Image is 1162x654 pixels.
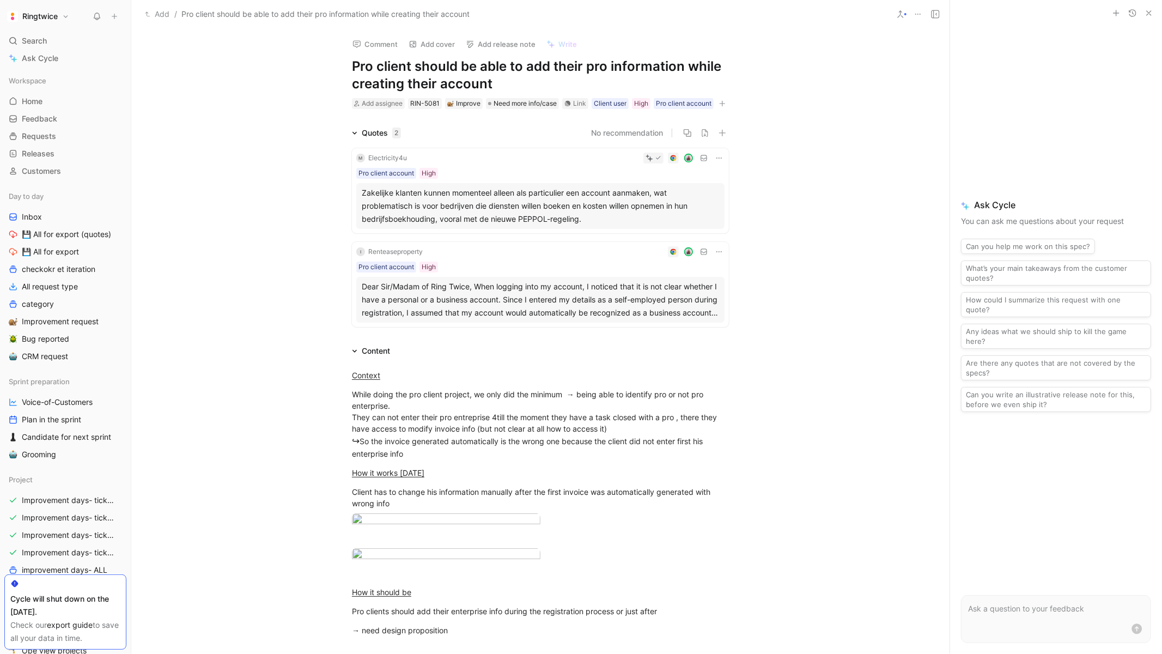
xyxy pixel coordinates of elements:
[594,98,626,109] div: Client user
[22,547,115,558] span: Improvement days- tickets ready-legacy
[4,50,126,66] a: Ask Cycle
[358,168,414,179] div: Pro client account
[368,246,423,257] div: Renteaseproperty
[22,96,42,107] span: Home
[961,261,1151,286] button: What’s your main takeaways from the customer quotes?
[352,486,729,509] div: Client has to change his information manually after the first invoice was automatically generated...
[174,8,177,21] span: /
[4,9,72,24] button: RingtwiceRingtwice
[422,168,436,179] div: High
[352,625,729,636] div: → need design proposition
[22,512,115,523] span: Improvement days- tickets ready- React
[22,432,111,443] span: Candidate for next sprint
[4,188,126,204] div: Day to day
[4,429,126,445] a: ♟️Candidate for next sprint
[4,510,126,526] a: Improvement days- tickets ready- React
[410,98,440,109] div: RIN-5081
[22,211,42,222] span: Inbox
[352,605,729,617] div: Pro clients should add their enterprise info during the registration process or just after
[352,371,380,380] u: Context
[4,331,126,347] a: 🪲Bug reported
[22,229,111,240] span: 💾 All for export (quotes)
[356,154,365,162] div: M
[573,98,586,109] div: Link
[404,37,460,52] button: Add cover
[22,397,93,408] span: Voice-of-Customers
[7,11,18,22] img: Ringtwice
[4,562,126,578] a: improvement days- ALL
[9,376,70,387] span: Sprint preparation
[961,239,1095,254] button: Can you help me work on this spec?
[7,315,20,328] button: 🐌
[10,592,120,619] div: Cycle will shut down on the [DATE].
[22,334,69,344] span: Bug reported
[4,348,126,365] a: 🤖CRM request
[445,98,483,109] div: 🐌Improve
[352,468,424,477] u: How it works [DATE]
[352,513,540,528] img: Capture d’écran 2025-08-08 à 11.30.19.png
[4,209,126,225] a: Inbox
[362,186,719,226] div: Zakelijke klanten kunnen momenteel alleen als particulier een account aanmaken, wat problematisch...
[4,446,126,463] a: 🤖Grooming
[22,495,115,506] span: Improvement days- tickets tackled ALL
[4,527,126,543] a: Improvement days- tickets ready- backend
[4,394,126,410] a: Voice-of-Customers
[22,449,56,460] span: Grooming
[22,246,79,257] span: 💾 All for export
[558,39,577,49] span: Write
[4,146,126,162] a: Releases
[7,448,20,461] button: 🤖
[181,8,470,21] span: Pro client should be able to add their pro information while creating their account
[9,433,17,441] img: ♟️
[22,281,78,292] span: All request type
[4,278,126,295] a: All request type
[22,52,58,65] span: Ask Cycle
[4,188,126,365] div: Day to dayInbox💾 All for export (quotes)💾 All for exportcheckokr et iterationAll request typecate...
[961,215,1151,228] p: You can ask me questions about your request
[4,93,126,110] a: Home
[7,332,20,346] button: 🪲
[961,324,1151,349] button: Any ideas what we should ship to kill the game here?
[542,37,582,52] button: Write
[961,198,1151,211] span: Ask Cycle
[591,126,663,140] button: No recommendation
[9,474,33,485] span: Project
[352,389,729,460] div: While doing the pro client project, we only did the minimum → being able to identify pro or not p...
[9,317,17,326] img: 🐌
[352,58,729,93] h1: Pro client should be able to add their pro information while creating their account
[22,530,115,541] span: Improvement days- tickets ready- backend
[4,128,126,144] a: Requests
[22,148,54,159] span: Releases
[7,431,20,444] button: ♟️
[4,72,126,89] div: Workspace
[142,8,172,21] button: Add
[22,414,81,425] span: Plan in the sprint
[22,351,68,362] span: CRM request
[685,248,692,255] img: avatar
[7,350,20,363] button: 🤖
[9,75,46,86] span: Workspace
[22,565,107,576] span: improvement days- ALL
[352,548,540,563] img: Capture d’écran 2025-08-08 à 11.21.12.png
[656,98,711,109] div: Pro client account
[22,34,47,47] span: Search
[392,128,401,138] div: 2
[362,126,401,140] div: Quotes
[47,620,93,629] a: export guide
[447,98,480,109] div: Improve
[10,619,120,645] div: Check our to save all your data in time.
[461,37,540,52] button: Add release note
[4,313,126,330] a: 🐌Improvement request
[4,471,126,488] div: Project
[961,355,1151,380] button: Are there any quotes that are not covered by the specs?
[4,492,126,508] a: Improvement days- tickets tackled ALL
[4,411,126,428] a: Plan in the sprint
[348,344,394,358] div: Content
[348,126,405,140] div: Quotes2
[494,98,557,109] span: Need more info/case
[4,373,126,463] div: Sprint preparationVoice-of-CustomersPlan in the sprint♟️Candidate for next sprint🤖Grooming
[22,113,57,124] span: Feedback
[9,352,17,361] img: 🤖
[447,100,454,107] img: 🐌
[358,262,414,272] div: Pro client account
